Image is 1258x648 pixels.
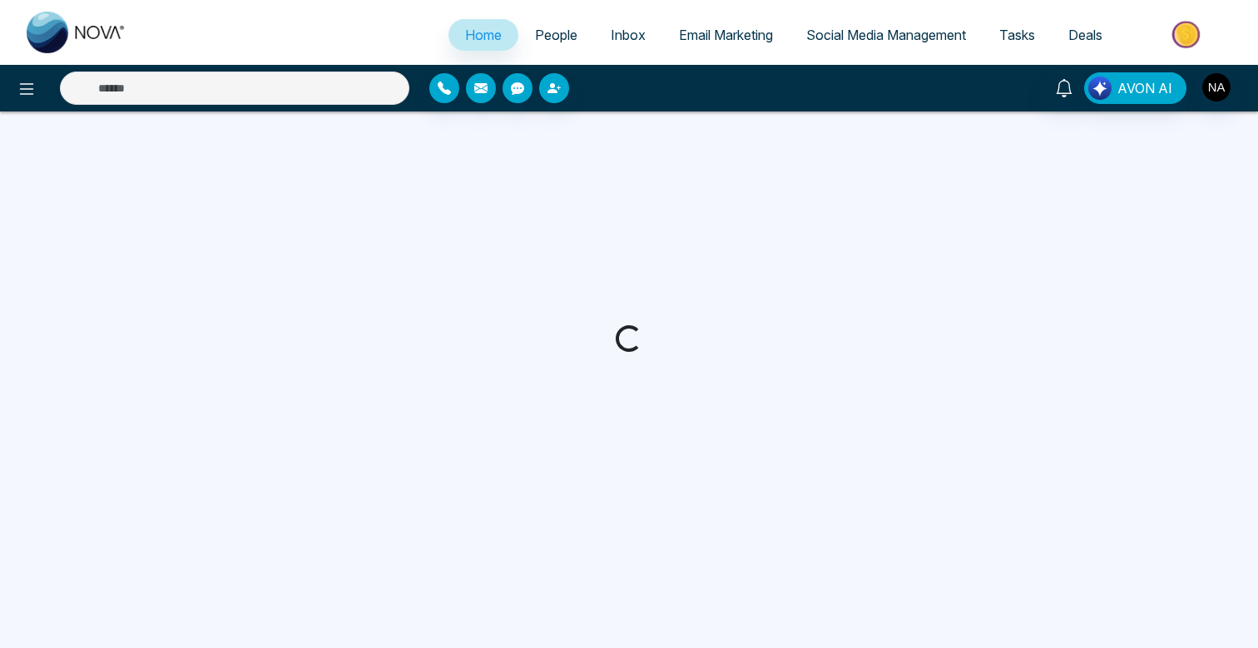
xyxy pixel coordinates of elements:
[1068,27,1102,43] span: Deals
[27,12,126,53] img: Nova CRM Logo
[1127,16,1248,53] img: Market-place.gif
[518,19,594,51] a: People
[983,19,1052,51] a: Tasks
[662,19,790,51] a: Email Marketing
[535,27,577,43] span: People
[1052,19,1119,51] a: Deals
[999,27,1035,43] span: Tasks
[679,27,773,43] span: Email Marketing
[1202,73,1231,101] img: User Avatar
[465,27,502,43] span: Home
[448,19,518,51] a: Home
[1117,78,1172,98] span: AVON AI
[1088,77,1112,100] img: Lead Flow
[594,19,662,51] a: Inbox
[611,27,646,43] span: Inbox
[806,27,966,43] span: Social Media Management
[1084,72,1186,104] button: AVON AI
[790,19,983,51] a: Social Media Management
